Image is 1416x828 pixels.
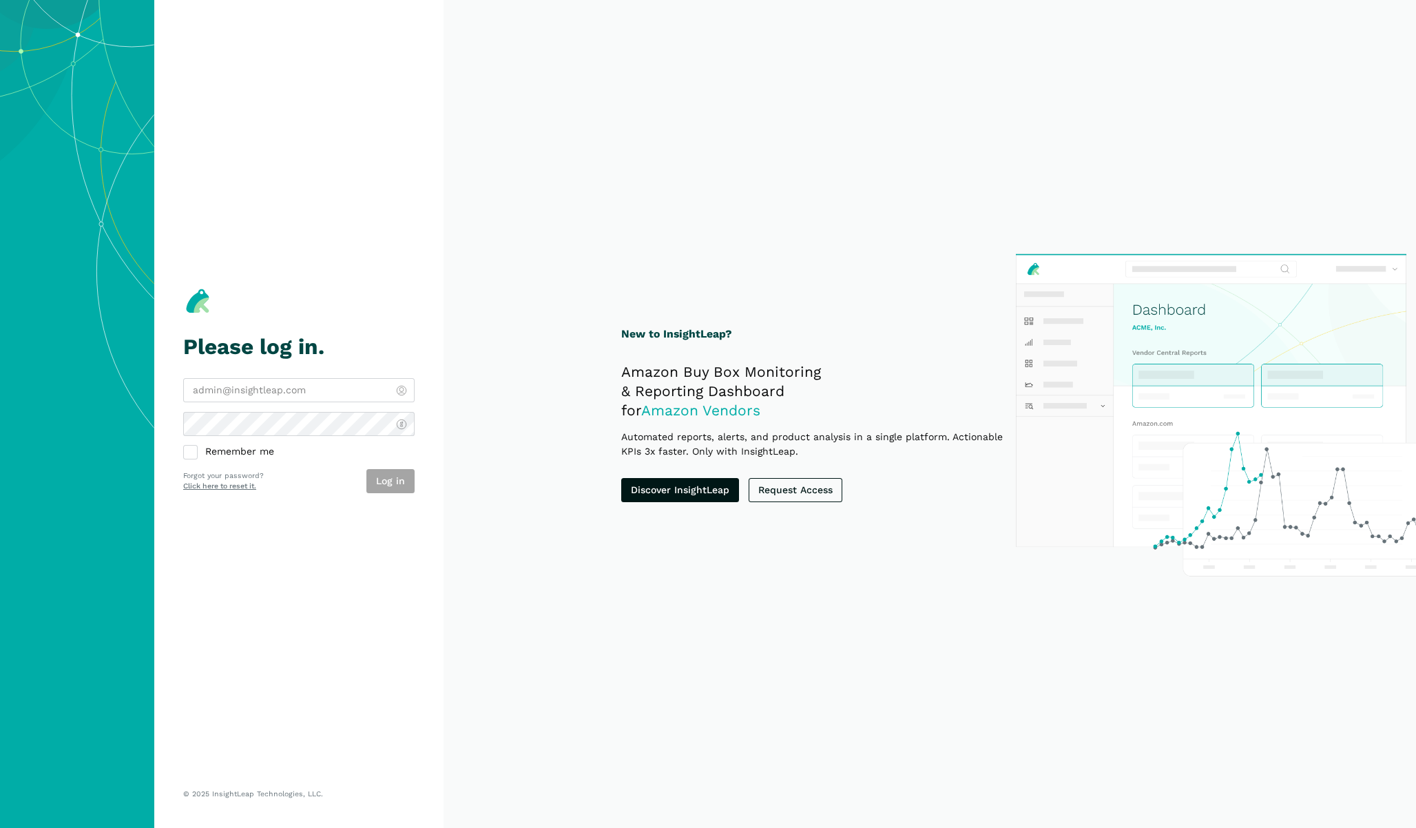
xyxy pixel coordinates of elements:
[641,402,760,419] span: Amazon Vendors
[183,482,256,490] a: Click here to reset it.
[621,478,739,502] a: Discover InsightLeap
[621,430,1024,459] p: Automated reports, alerts, and product analysis in a single platform. Actionable KPIs 3x faster. ...
[183,446,415,459] label: Remember me
[183,335,415,359] h1: Please log in.
[183,470,264,482] p: Forgot your password?
[183,378,415,402] input: admin@insightleap.com
[749,478,842,502] a: Request Access
[183,789,415,799] p: © 2025 InsightLeap Technologies, LLC.
[621,326,1024,343] h1: New to InsightLeap?
[621,362,1024,420] h2: Amazon Buy Box Monitoring & Reporting Dashboard for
